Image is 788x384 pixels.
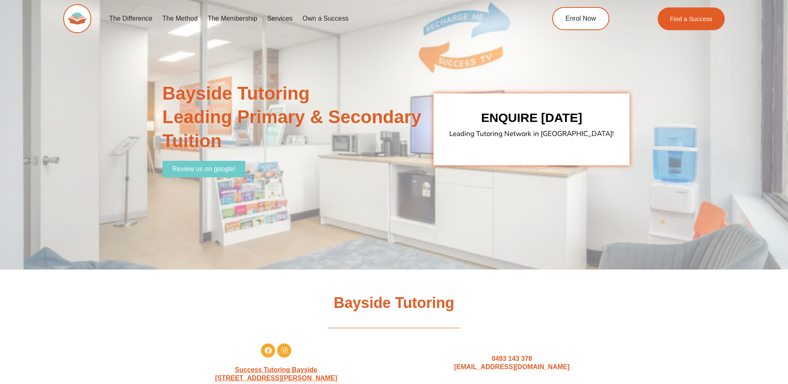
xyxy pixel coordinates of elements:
[262,9,297,28] a: Services
[104,9,158,28] a: The Difference
[172,166,236,172] span: Review us on google!
[215,366,337,382] a: Success Tutoring Bayside[STREET_ADDRESS][PERSON_NAME]
[163,81,430,153] h2: Bayside Tutoring Leading Primary & Secondary Tuition
[203,9,262,28] a: The Membership
[565,15,596,22] span: Enrol Now
[297,9,353,28] a: Own a Success
[104,9,515,28] nav: Menu
[438,110,625,126] h2: ENQUIRE [DATE]
[658,7,725,30] a: Find a Success
[670,16,713,22] span: Find a Success
[552,7,609,30] a: Enrol Now
[163,161,246,177] a: Review us on google!
[431,127,632,141] p: Leading Tutoring Network in [GEOGRAPHIC_DATA]!
[398,355,626,372] h2: 0493 143 378 [EMAIL_ADDRESS][DOMAIN_NAME]
[4,293,784,313] h1: Bayside Tutoring
[157,9,202,28] a: The Method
